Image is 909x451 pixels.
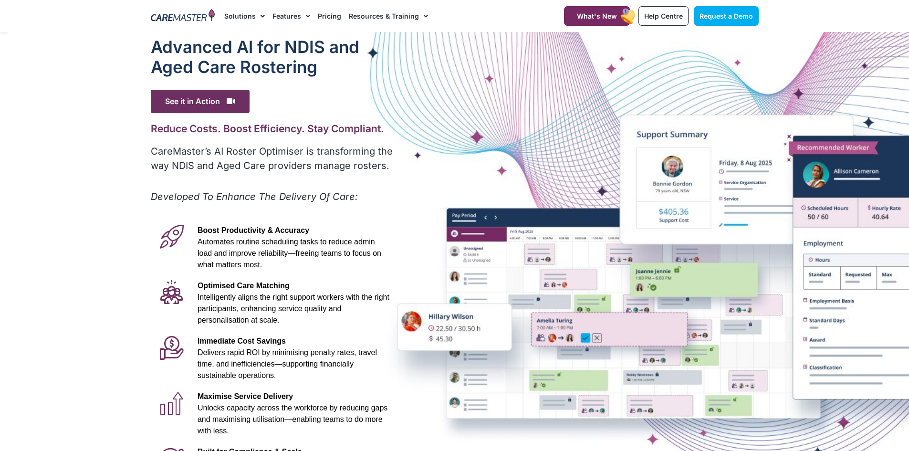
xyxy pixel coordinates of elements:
span: Optimised Care Matching [198,282,290,290]
a: Help Centre [638,6,689,26]
a: Request a Demo [694,6,759,26]
img: CareMaster Logo [151,9,215,23]
span: Unlocks capacity across the workforce by reducing gaps and maximising utilisation—enabling teams ... [198,404,387,435]
span: Request a Demo [700,12,753,20]
em: Developed To Enhance The Delivery Of Care: [151,191,358,202]
span: Help Centre [644,12,683,20]
p: CareMaster’s AI Roster Optimiser is transforming the way NDIS and Aged Care providers manage rost... [151,144,395,173]
h2: Reduce Costs. Boost Efficiency. Stay Compliant. [151,123,395,135]
h1: Advanced Al for NDIS and Aged Care Rostering [151,37,395,77]
span: Boost Productivity & Accuracy [198,226,309,234]
span: What's New [577,12,617,20]
span: Immediate Cost Savings [198,337,286,345]
span: Intelligently aligns the right support workers with the right participants, enhancing service qua... [198,293,389,324]
span: Maximise Service Delivery [198,392,293,400]
a: What's New [564,6,630,26]
span: See it in Action [151,90,250,113]
span: Delivers rapid ROI by minimising penalty rates, travel time, and inefficiencies—supporting financ... [198,348,377,379]
span: Automates routine scheduling tasks to reduce admin load and improve reliability—freeing teams to ... [198,238,381,269]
